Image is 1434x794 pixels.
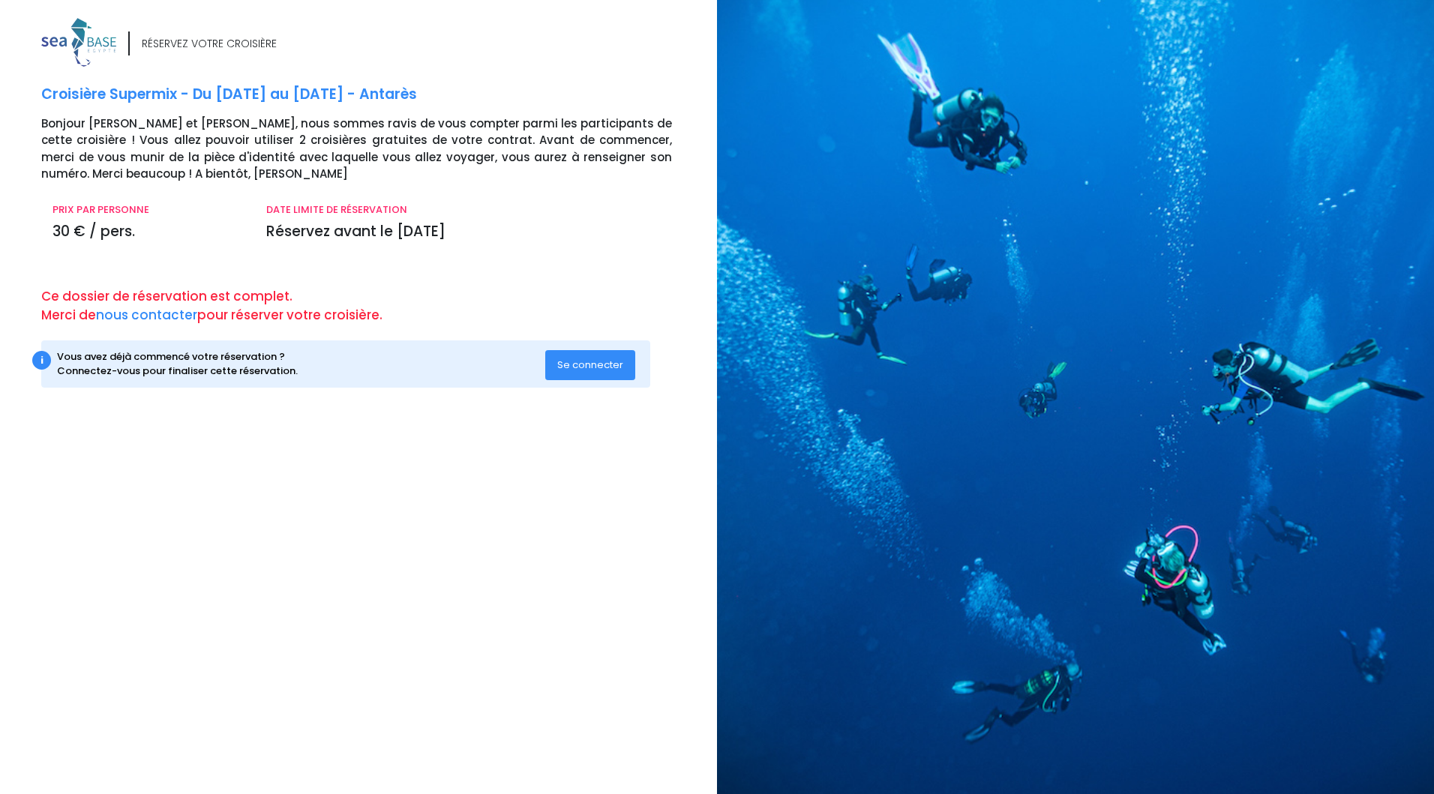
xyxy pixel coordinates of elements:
div: RÉSERVEZ VOTRE CROISIÈRE [142,36,277,52]
button: Se connecter [545,350,635,380]
p: Réservez avant le [DATE] [266,221,672,243]
p: 30 € / pers. [52,221,244,243]
p: Bonjour [PERSON_NAME] et [PERSON_NAME], nous sommes ravis de vous compter parmi les participants ... [41,115,706,183]
p: DATE LIMITE DE RÉSERVATION [266,202,672,217]
p: Croisière Supermix - Du [DATE] au [DATE] - Antarès [41,84,706,106]
div: i [32,351,51,370]
img: logo_color1.png [41,18,116,67]
p: Ce dossier de réservation est complet. Merci de pour réserver votre croisière. [41,287,706,325]
span: Se connecter [557,358,623,372]
p: PRIX PAR PERSONNE [52,202,244,217]
div: Vous avez déjà commencé votre réservation ? Connectez-vous pour finaliser cette réservation. [57,349,545,379]
a: Se connecter [545,358,635,370]
a: nous contacter [96,306,197,324]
